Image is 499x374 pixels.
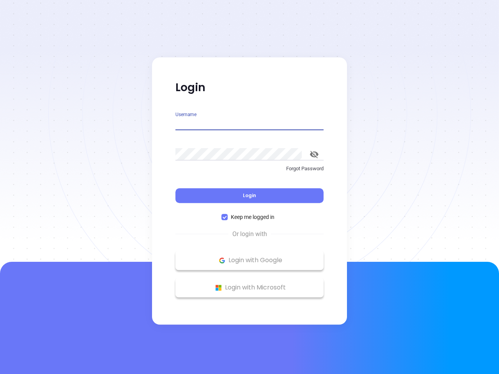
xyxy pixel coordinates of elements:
[217,256,227,265] img: Google Logo
[228,213,278,221] span: Keep me logged in
[179,282,320,293] p: Login with Microsoft
[214,283,223,293] img: Microsoft Logo
[179,254,320,266] p: Login with Google
[228,229,271,239] span: Or login with
[175,278,324,297] button: Microsoft Logo Login with Microsoft
[175,112,196,117] label: Username
[175,165,324,179] a: Forgot Password
[305,145,324,164] button: toggle password visibility
[175,188,324,203] button: Login
[175,165,324,173] p: Forgot Password
[175,81,324,95] p: Login
[243,192,256,199] span: Login
[175,251,324,270] button: Google Logo Login with Google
